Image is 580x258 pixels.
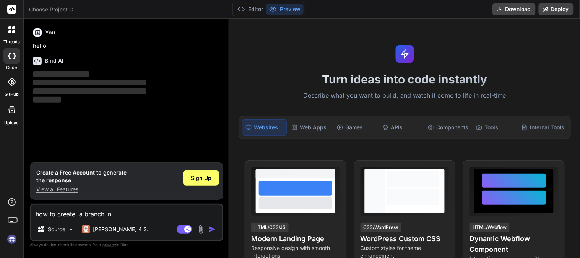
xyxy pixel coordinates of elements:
div: Websites [242,119,287,136]
button: Preview [266,4,304,15]
img: signin [5,233,18,246]
div: HTML/Webflow [470,223,510,232]
div: Tools [473,119,517,136]
span: ‌ [33,80,146,85]
textarea: how to create a branch in [31,205,222,219]
label: GitHub [5,91,19,98]
img: icon [208,225,216,233]
div: CSS/WordPress [361,223,401,232]
label: threads [3,39,20,45]
span: ‌ [33,97,61,103]
button: Deploy [539,3,574,15]
h6: Bind AI [45,57,63,65]
span: Sign Up [191,174,211,182]
p: Always double-check its answers. Your in Bind [30,241,223,248]
p: hello [33,42,222,51]
img: Pick Models [68,226,74,233]
div: APIs [379,119,423,136]
div: Games [334,119,378,136]
p: Describe what you want to build, and watch it come to life in real-time [234,91,575,101]
button: Editor [234,4,266,15]
p: Source [48,225,65,233]
h4: Dynamic Webflow Component [470,234,558,255]
div: Components [425,119,471,136]
label: code [6,64,17,71]
span: privacy [102,242,116,247]
span: Choose Project [29,6,75,13]
p: [PERSON_NAME] 4 S.. [93,225,150,233]
div: HTML/CSS/JS [251,223,289,232]
h4: WordPress Custom CSS [361,234,449,244]
h4: Modern Landing Page [251,234,340,244]
img: Claude 4 Sonnet [82,225,90,233]
p: View all Features [36,186,127,193]
h1: Turn ideas into code instantly [234,72,575,86]
span: ‌ [33,71,89,77]
button: Download [492,3,536,15]
h6: You [45,29,55,36]
div: Internal Tools [518,119,567,136]
span: ‌ [33,88,146,94]
img: attachment [197,225,205,234]
h1: Create a Free Account to generate the response [36,169,127,184]
label: Upload [5,120,19,126]
div: Web Apps [288,119,332,136]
